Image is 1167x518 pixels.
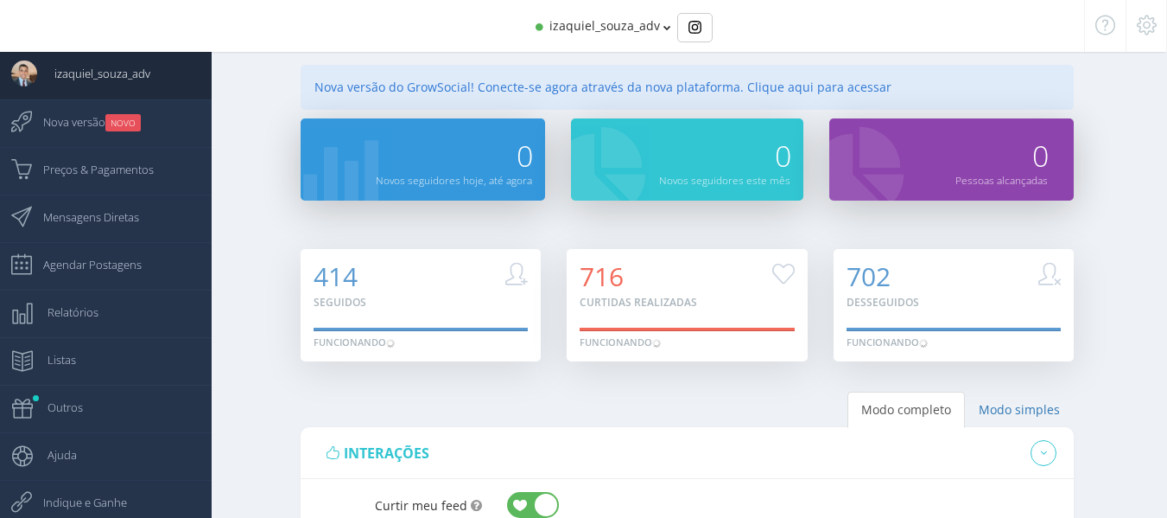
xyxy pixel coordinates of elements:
[375,497,467,514] span: Curtir meu feed
[847,392,965,428] a: Modo completo
[376,173,532,187] small: Novos seguidores hoje, até agora
[26,195,139,239] span: Mensagens Diretas
[26,243,142,286] span: Agendar Postagens
[688,21,701,34] img: Instagram_simple_icon.svg
[775,136,790,176] span: 0
[314,295,366,310] small: Seguidos
[11,61,37,86] img: User Image
[847,259,891,294] span: 702
[517,136,532,176] span: 0
[314,259,358,294] span: 414
[659,173,790,187] small: Novos seguidores este mês
[344,444,429,463] span: interações
[1032,136,1048,176] span: 0
[1035,466,1150,509] iframe: Abre um widget para que você possa encontrar mais informações
[580,259,624,294] span: 716
[30,433,77,476] span: Ajuda
[919,339,928,348] img: loader.gif
[30,386,83,429] span: Outros
[580,336,661,349] div: Funcionando
[580,295,697,310] small: Curtidas realizadas
[30,338,76,381] span: Listas
[677,13,713,42] div: Basic example
[314,336,395,349] div: Funcionando
[847,295,919,310] small: Desseguidos
[652,339,661,348] img: loader.gif
[965,392,1074,428] a: Modo simples
[386,339,395,348] img: loader.gif
[37,52,150,95] span: izaquiel_souza_adv
[105,114,141,131] small: NOVO
[847,336,928,349] div: Funcionando
[955,173,1048,187] small: Pessoas alcançadas
[30,291,98,334] span: Relatórios
[26,148,154,191] span: Preços & Pagamentos
[301,65,1075,110] div: Nova versão do GrowSocial! Conecte-se agora através da nova plataforma. Clique aqui para acessar
[26,100,141,144] span: Nova versão
[549,17,660,34] span: izaquiel_souza_adv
